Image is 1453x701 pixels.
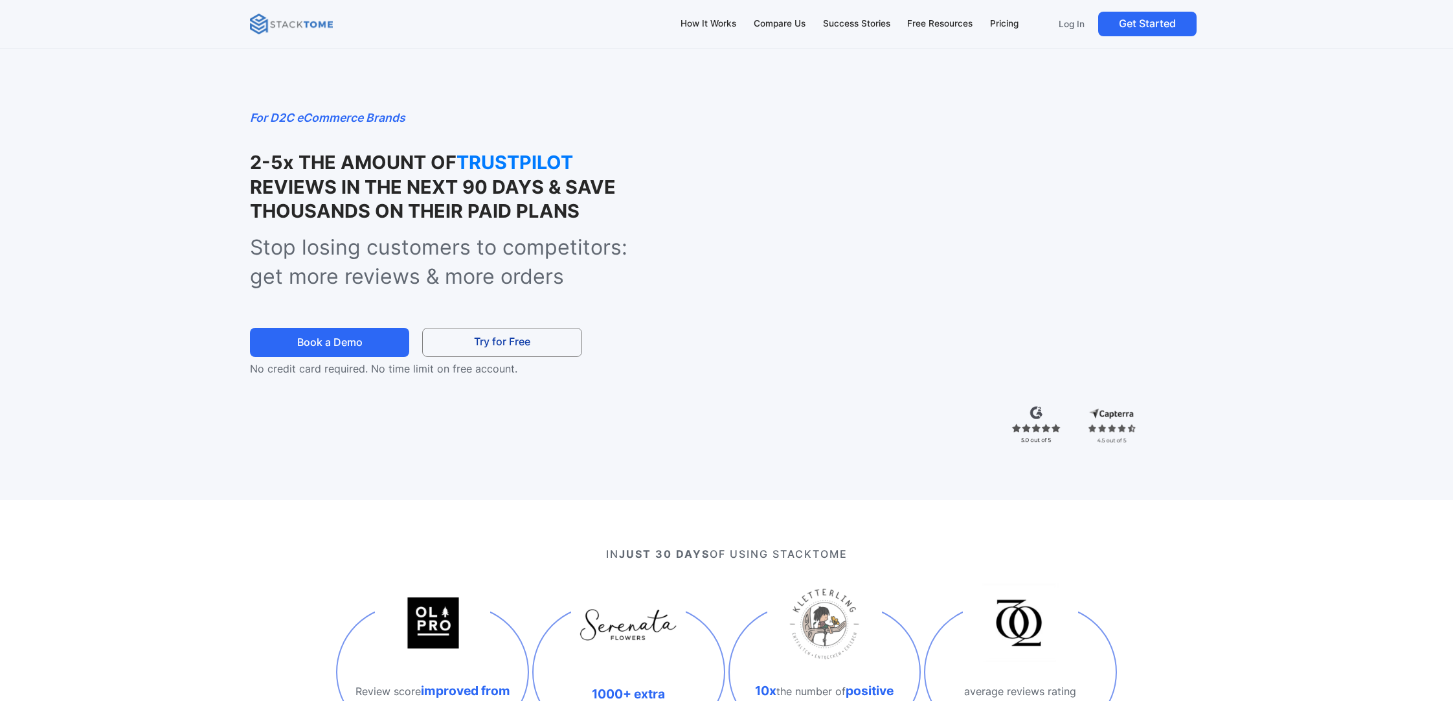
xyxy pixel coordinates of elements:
[907,17,973,31] div: Free Resources
[688,109,1204,399] iframe: StackTome- product_demo 07.24 - 1.3x speed (1080p)
[1050,12,1093,36] a: Log In
[250,111,405,124] em: For D2C eCommerce Brands
[297,546,1155,562] p: IN OF USING STACKTOME
[250,151,456,174] strong: 2-5x THE AMOUNT OF
[747,10,811,38] a: Compare Us
[754,17,805,31] div: Compare Us
[250,233,660,292] p: Stop losing customers to competitors: get more reviews & more orders
[1098,12,1197,36] a: Get Started
[422,328,581,357] a: Try for Free
[1059,18,1085,30] p: Log In
[823,17,890,31] div: Success Stories
[619,547,710,560] strong: JUST 30 DAYS
[901,10,979,38] a: Free Resources
[681,17,736,31] div: How It Works
[817,10,896,38] a: Success Stories
[456,150,586,174] strong: TRUSTPILOT
[675,10,743,38] a: How It Works
[990,17,1019,31] div: Pricing
[250,361,605,376] p: No credit card required. No time limit on free account.
[984,10,1025,38] a: Pricing
[250,328,409,357] a: Book a Demo
[250,176,616,222] strong: REVIEWS IN THE NEXT 90 DAYS & SAVE THOUSANDS ON THEIR PAID PLANS
[755,683,776,698] strong: 10x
